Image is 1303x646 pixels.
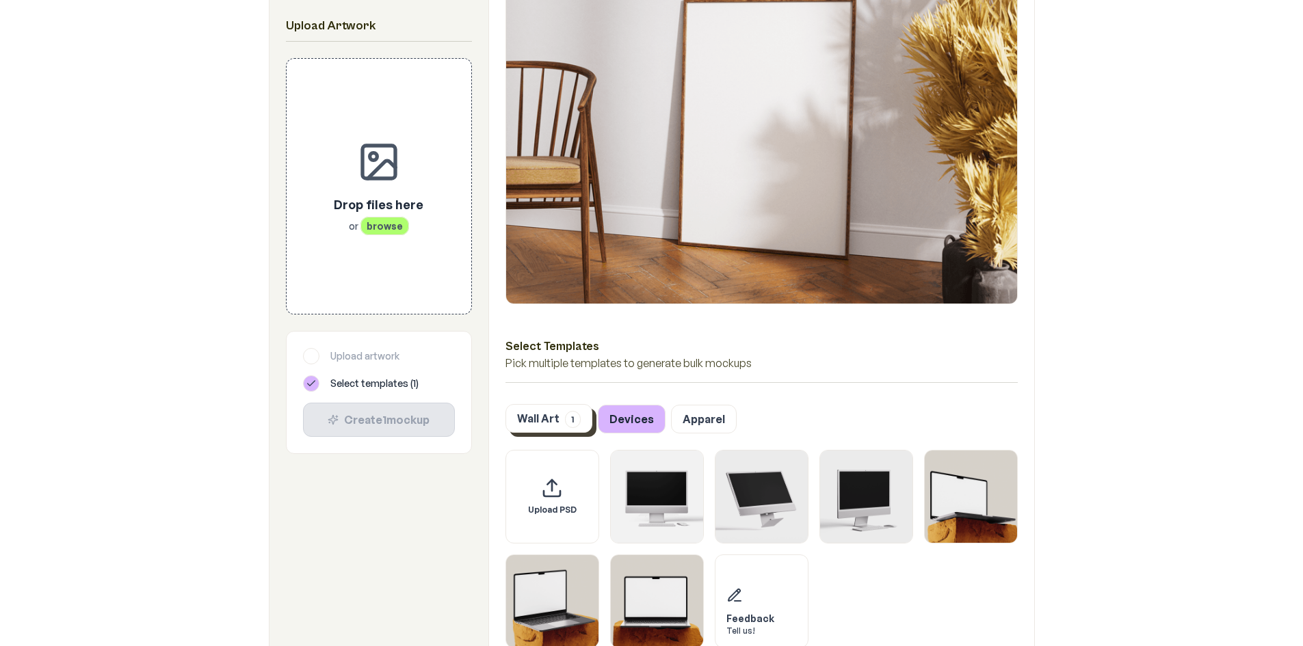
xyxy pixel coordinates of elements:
span: 1 [565,411,581,428]
div: Select template iMac Mockup 3 [819,450,913,543]
img: MacBook Mockup 1 [925,450,1017,543]
div: Upload custom PSD template [505,450,599,543]
img: iMac Mockup 1 [611,450,703,543]
p: or [334,219,423,233]
div: Feedback [726,612,774,625]
span: Select templates ( 1 ) [330,377,419,390]
div: Select template MacBook Mockup 1 [924,450,1018,543]
img: iMac Mockup 3 [820,450,912,543]
div: Tell us! [726,625,774,636]
div: Select template iMac Mockup 1 [610,450,704,543]
p: Pick multiple templates to generate bulk mockups [505,355,1018,371]
h3: Select Templates [505,337,1018,355]
p: Drop files here [334,195,423,214]
div: Create 1 mockup [315,412,443,428]
img: iMac Mockup 2 [715,450,808,543]
button: Devices [598,405,666,433]
h2: Upload Artwork [286,16,472,36]
button: Create1mockup [303,403,455,437]
span: Upload PSD [528,504,577,515]
button: Wall Art1 [505,404,592,433]
button: Apparel [671,405,737,433]
div: Select template iMac Mockup 2 [715,450,808,543]
span: browse [360,217,409,235]
span: Upload artwork [330,349,399,363]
